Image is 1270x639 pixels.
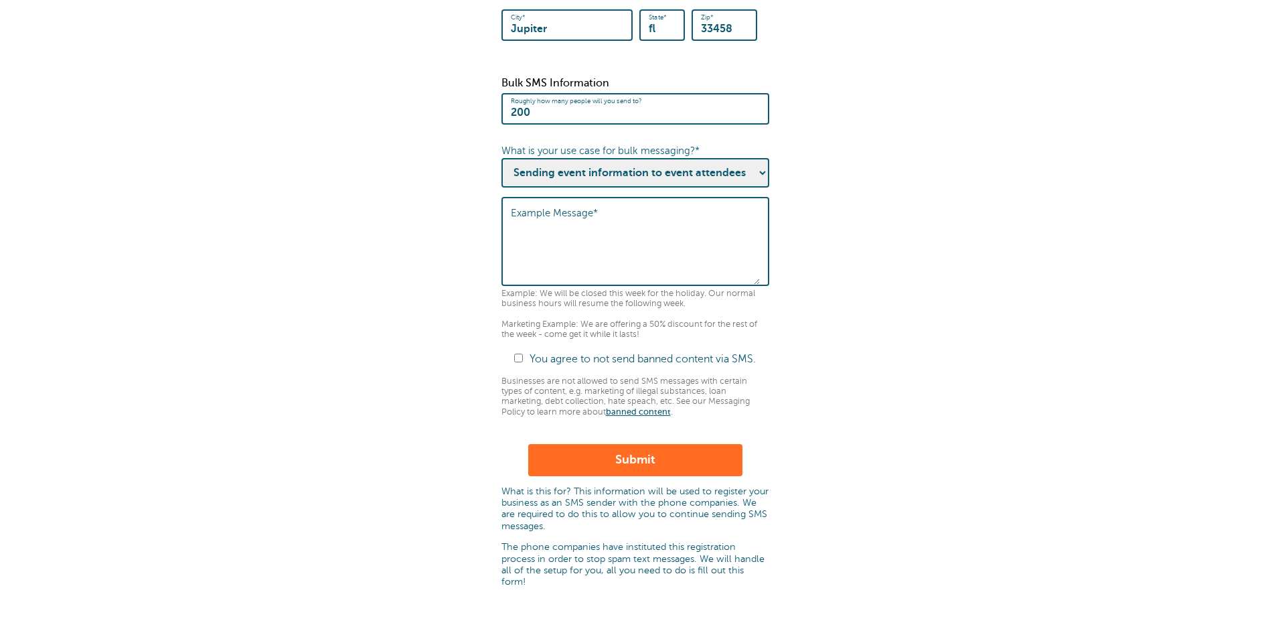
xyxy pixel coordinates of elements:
[511,97,642,105] label: Roughly how many people will you send to?
[606,407,671,417] a: banned content
[501,145,700,156] label: What is your use case for bulk messaging?*
[511,13,525,21] label: City*
[530,353,756,365] label: You agree to not send banned content via SMS.
[501,486,769,532] p: What is this for? This information will be used to register your business as an SMS sender with t...
[501,541,769,587] p: The phone companies have instituted this registration process in order to stop spam text messages...
[501,289,769,340] p: Example: We will be closed this week for the holiday. Our normal business hours will resume the f...
[528,444,742,476] button: Submit
[501,376,769,417] p: Businesses are not allowed to send SMS messages with certain types of content, e.g. marketing of ...
[511,207,598,219] label: Example Message*
[649,13,667,21] label: State*
[501,77,769,90] p: Bulk SMS Information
